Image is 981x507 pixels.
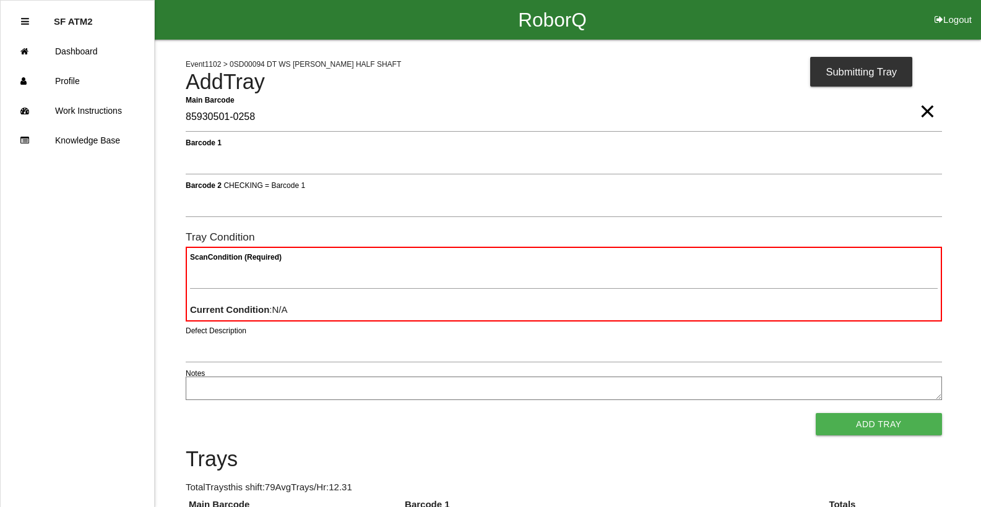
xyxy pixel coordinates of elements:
a: Profile [1,66,154,96]
h4: Trays [186,448,942,471]
p: Total Trays this shift: 79 Avg Trays /Hr: 12.31 [186,480,942,495]
button: Add Tray [816,413,942,435]
a: Dashboard [1,36,154,66]
span: Event 1102 > 0SD00094 DT WS [PERSON_NAME] HALF SHAFT [186,60,401,69]
a: Work Instructions [1,96,154,126]
span: : N/A [190,304,288,315]
b: Current Condition [190,304,269,315]
h4: Add Tray [186,70,942,94]
h6: Tray Condition [186,231,942,243]
label: Notes [186,368,205,379]
span: CHECKING = Barcode 1 [223,181,305,189]
div: Submitting Tray [810,57,912,87]
div: Close [21,7,29,36]
a: Knowledge Base [1,126,154,155]
input: Required [186,103,942,132]
span: Clear Input [919,87,935,111]
b: Barcode 1 [186,138,222,147]
p: SF ATM2 [54,7,93,27]
b: Main Barcode [186,95,235,104]
b: Scan Condition (Required) [190,253,282,262]
label: Defect Description [186,325,246,336]
b: Barcode 2 [186,181,222,189]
